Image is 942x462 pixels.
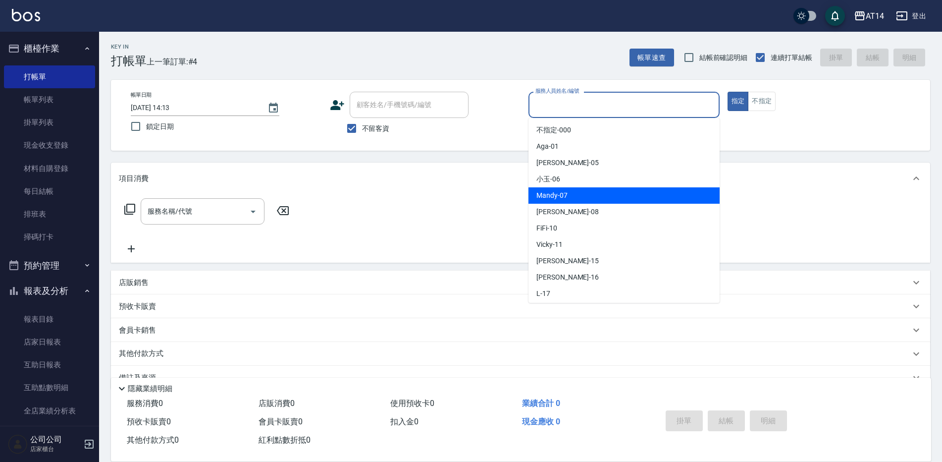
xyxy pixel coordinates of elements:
[536,158,599,168] span: [PERSON_NAME] -05
[4,422,95,445] a: 設計師日報表
[4,134,95,157] a: 現金收支登錄
[4,278,95,304] button: 報表及分析
[111,294,930,318] div: 預收卡販賣
[245,204,261,220] button: Open
[111,318,930,342] div: 會員卡銷售
[147,56,198,68] span: 上一筆訂單:#4
[131,91,152,99] label: 帳單日期
[536,289,550,299] span: L -17
[536,174,560,184] span: 小玉 -06
[536,207,599,217] span: [PERSON_NAME] -08
[390,399,434,408] span: 使用預收卡 0
[111,54,147,68] h3: 打帳單
[362,123,390,134] span: 不留客資
[536,223,557,233] span: FiFi -10
[850,6,888,26] button: AT14
[111,366,930,390] div: 備註及來源
[728,92,749,111] button: 指定
[119,348,168,359] p: 其他付款方式
[4,376,95,399] a: 互助點數明細
[536,125,571,135] span: 不指定 -000
[127,435,179,445] span: 其他付款方式 0
[111,44,147,50] h2: Key In
[262,96,285,120] button: Choose date, selected date is 2025-08-15
[4,88,95,111] a: 帳單列表
[535,87,579,95] label: 服務人員姓名/編號
[127,399,163,408] span: 服務消費 0
[146,121,174,132] span: 鎖定日期
[390,417,419,426] span: 扣入金 0
[119,325,156,336] p: 會員卡銷售
[131,100,258,116] input: YYYY/MM/DD hh:mm
[111,271,930,294] div: 店販銷售
[12,9,40,21] img: Logo
[4,308,95,331] a: 報表目錄
[111,163,930,194] div: 項目消費
[127,417,171,426] span: 預收卡販賣 0
[119,373,156,383] p: 備註及來源
[259,399,295,408] span: 店販消費 0
[4,36,95,61] button: 櫃檯作業
[8,434,28,454] img: Person
[259,417,303,426] span: 會員卡販賣 0
[119,173,149,184] p: 項目消費
[748,92,776,111] button: 不指定
[4,400,95,422] a: 全店業績分析表
[892,7,930,25] button: 登出
[30,435,81,445] h5: 公司公司
[4,353,95,376] a: 互助日報表
[825,6,845,26] button: save
[536,272,599,283] span: [PERSON_NAME] -16
[4,203,95,226] a: 排班表
[4,65,95,88] a: 打帳單
[4,253,95,279] button: 預約管理
[30,445,81,454] p: 店家櫃台
[522,417,560,426] span: 現金應收 0
[4,226,95,248] a: 掃碼打卡
[536,256,599,266] span: [PERSON_NAME] -15
[4,180,95,203] a: 每日結帳
[119,301,156,312] p: 預收卡販賣
[536,141,559,152] span: Aga -01
[699,53,748,63] span: 結帳前確認明細
[128,384,172,394] p: 隱藏業績明細
[536,239,563,250] span: Vicky -11
[522,399,560,408] span: 業績合計 0
[866,10,884,22] div: AT14
[111,342,930,366] div: 其他付款方式
[629,49,674,67] button: 帳單速查
[4,157,95,180] a: 材料自購登錄
[771,53,812,63] span: 連續打單結帳
[536,190,568,201] span: Mandy -07
[259,435,311,445] span: 紅利點數折抵 0
[119,278,149,288] p: 店販銷售
[4,331,95,353] a: 店家日報表
[4,111,95,134] a: 掛單列表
